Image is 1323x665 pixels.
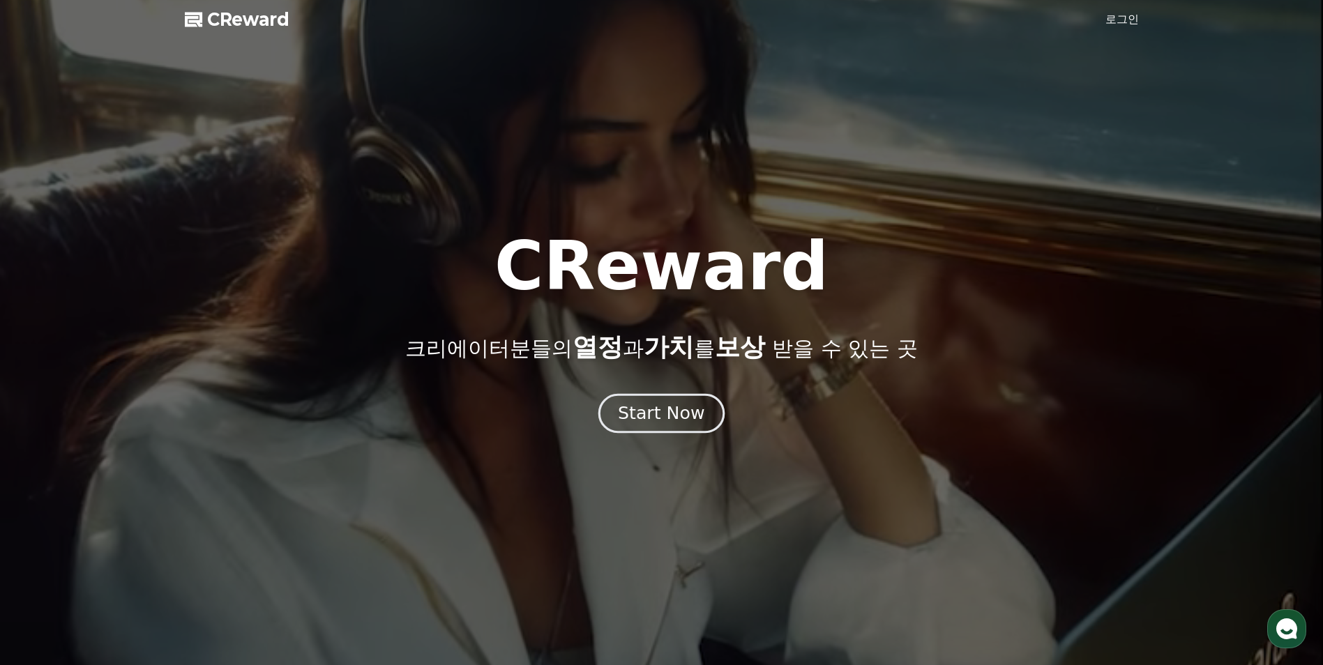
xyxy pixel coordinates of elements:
[715,332,765,361] span: 보상
[185,8,289,31] a: CReward
[601,408,722,422] a: Start Now
[618,402,704,425] div: Start Now
[573,332,623,361] span: 열정
[405,333,917,361] p: 크리에이터분들의 과 를 받을 수 있는 곳
[180,442,268,477] a: 설정
[216,463,232,474] span: 설정
[4,442,92,477] a: 홈
[644,332,694,361] span: 가치
[44,463,52,474] span: 홈
[494,233,829,300] h1: CReward
[92,442,180,477] a: 대화
[207,8,289,31] span: CReward
[128,464,144,475] span: 대화
[1105,11,1139,28] a: 로그인
[598,394,725,434] button: Start Now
